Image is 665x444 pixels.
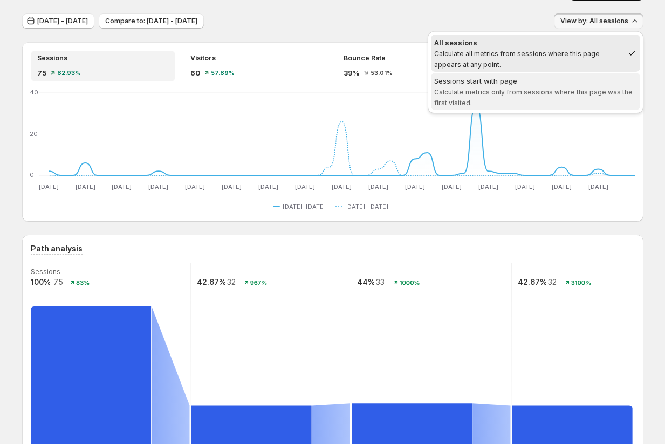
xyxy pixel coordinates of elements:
[222,183,242,190] text: [DATE]
[371,70,393,76] span: 53.01%
[76,279,90,286] text: 83%
[196,277,225,286] text: 42.67%
[30,171,34,179] text: 0
[227,277,235,286] text: 32
[344,54,386,63] span: Bounce Rate
[554,13,643,29] button: View by: All sessions
[332,183,352,190] text: [DATE]
[37,17,88,25] span: [DATE] - [DATE]
[38,183,58,190] text: [DATE]
[250,279,267,286] text: 967%
[434,76,637,86] div: Sessions start with page
[368,183,388,190] text: [DATE]
[258,183,278,190] text: [DATE]
[30,88,38,96] text: 40
[335,200,393,213] button: [DATE]–[DATE]
[405,183,424,190] text: [DATE]
[515,183,534,190] text: [DATE]
[517,277,546,286] text: 42.67%
[53,277,63,286] text: 75
[441,183,461,190] text: [DATE]
[571,279,591,286] text: 3100%
[190,67,200,78] span: 60
[357,277,375,286] text: 44%
[399,279,420,286] text: 1000%
[112,183,132,190] text: [DATE]
[434,50,600,69] span: Calculate all metrics from sessions where this page appears at any point.
[31,268,60,276] text: Sessions
[75,183,95,190] text: [DATE]
[273,200,330,213] button: [DATE]–[DATE]
[344,67,360,78] span: 39%
[22,13,94,29] button: [DATE] - [DATE]
[37,67,46,78] span: 75
[99,13,204,29] button: Compare to: [DATE] - [DATE]
[211,70,235,76] span: 57.89%
[148,183,168,190] text: [DATE]
[434,37,623,48] div: All sessions
[30,130,38,138] text: 20
[434,88,633,107] span: Calculate metrics only from sessions where this page was the first visited.
[185,183,205,190] text: [DATE]
[190,54,216,63] span: Visitors
[295,183,315,190] text: [DATE]
[588,183,608,190] text: [DATE]
[345,202,388,211] span: [DATE]–[DATE]
[105,17,197,25] span: Compare to: [DATE] - [DATE]
[478,183,498,190] text: [DATE]
[57,70,81,76] span: 82.93%
[547,277,556,286] text: 32
[283,202,326,211] span: [DATE]–[DATE]
[37,54,67,63] span: Sessions
[376,277,385,286] text: 33
[31,277,51,286] text: 100%
[551,183,571,190] text: [DATE]
[560,17,628,25] span: View by: All sessions
[31,243,83,254] h3: Path analysis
